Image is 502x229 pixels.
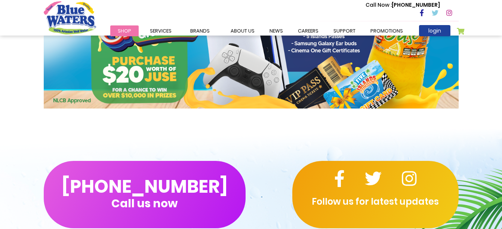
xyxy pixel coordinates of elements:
a: careers [290,25,326,36]
span: Call Now : [366,1,392,9]
a: support [326,25,363,36]
p: [PHONE_NUMBER] [366,1,440,9]
a: login [419,25,450,36]
span: Brands [190,27,210,34]
span: Services [150,27,172,34]
a: about us [223,25,262,36]
a: News [262,25,290,36]
button: [PHONE_NUMBER]Call us now [44,161,246,228]
span: Call us now [111,201,178,205]
a: Promotions [363,25,410,36]
span: Shop [118,27,131,34]
p: Follow us for latest updates [292,195,459,208]
a: store logo [44,1,96,34]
